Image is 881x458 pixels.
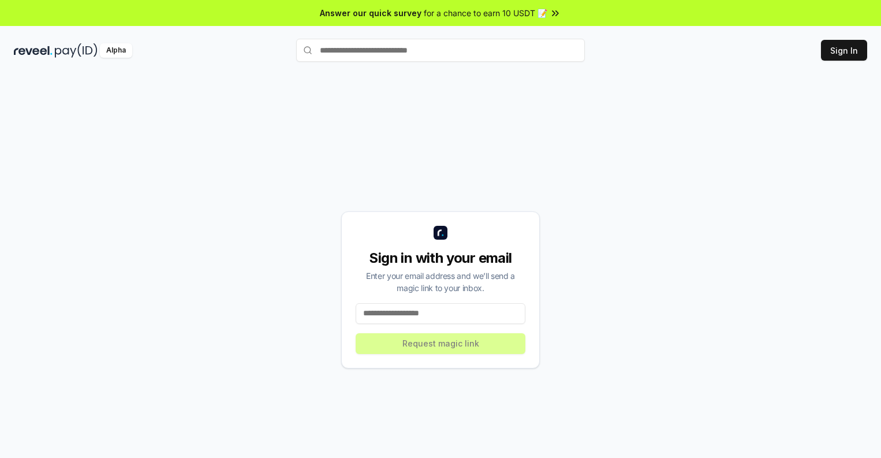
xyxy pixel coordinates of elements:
[434,226,447,240] img: logo_small
[320,7,421,19] span: Answer our quick survey
[356,270,525,294] div: Enter your email address and we’ll send a magic link to your inbox.
[14,43,53,58] img: reveel_dark
[821,40,867,61] button: Sign In
[424,7,547,19] span: for a chance to earn 10 USDT 📝
[55,43,98,58] img: pay_id
[100,43,132,58] div: Alpha
[356,249,525,267] div: Sign in with your email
